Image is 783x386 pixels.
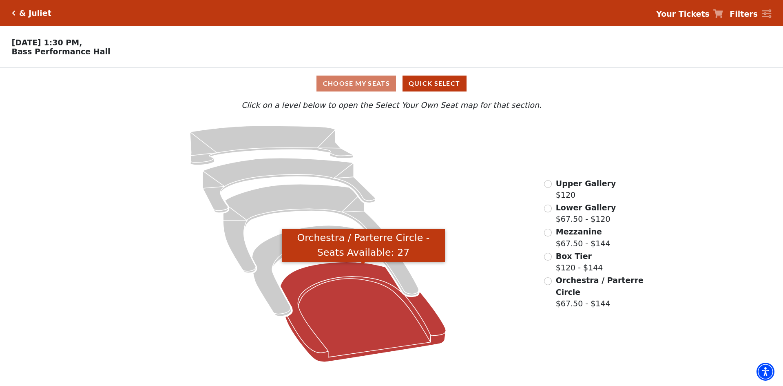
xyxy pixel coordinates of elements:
label: $67.50 - $144 [556,226,610,249]
div: Accessibility Menu [756,363,774,381]
label: $67.50 - $120 [556,202,616,225]
button: Quick Select [403,76,467,91]
path: Orchestra / Parterre Circle - Seats Available: 27 [281,262,446,362]
p: Click on a level below to open the Select Your Own Seat map for that section. [104,99,679,111]
a: Your Tickets [656,8,723,20]
path: Upper Gallery - Seats Available: 295 [190,126,354,165]
span: Box Tier [556,252,592,261]
strong: Your Tickets [656,9,710,18]
path: Lower Gallery - Seats Available: 59 [203,158,376,213]
a: Filters [730,8,771,20]
input: Box Tier$120 - $144 [544,253,552,261]
span: Lower Gallery [556,203,616,212]
input: Orchestra / Parterre Circle$67.50 - $144 [544,277,552,285]
input: Lower Gallery$67.50 - $120 [544,205,552,212]
h5: & Juliet [19,9,51,18]
div: Orchestra / Parterre Circle - Seats Available: 27 [282,229,445,262]
a: Click here to go back to filters [12,10,15,16]
span: Mezzanine [556,227,602,236]
span: Upper Gallery [556,179,616,188]
input: Mezzanine$67.50 - $144 [544,229,552,237]
label: $67.50 - $144 [556,274,645,310]
label: $120 - $144 [556,250,603,274]
input: Upper Gallery$120 [544,180,552,188]
strong: Filters [730,9,758,18]
span: Orchestra / Parterre Circle [556,276,644,297]
label: $120 [556,178,616,201]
